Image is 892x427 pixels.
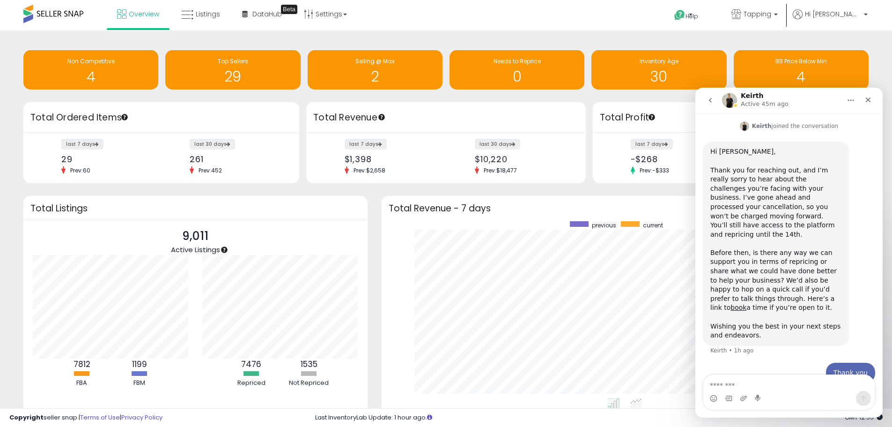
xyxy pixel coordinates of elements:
b: 1199 [132,359,147,370]
iframe: Intercom live chat [695,88,883,418]
div: 261 [190,154,283,164]
b: 1535 [301,359,317,370]
span: Prev: 452 [194,166,227,174]
span: Tapping [744,9,771,19]
a: Non Competitive 4 [23,50,158,90]
span: Needs to Reprice [494,57,541,65]
span: Top Sellers [218,57,248,65]
h3: Total Ordered Items [30,111,292,124]
label: last 7 days [61,139,103,150]
span: DataHub [252,9,282,19]
b: 7476 [241,359,261,370]
div: $1,398 [345,154,439,164]
label: last 30 days [190,139,235,150]
span: current [643,221,663,229]
div: seller snap | | [9,413,162,422]
strong: Copyright [9,413,44,422]
div: Not Repriced [281,379,337,388]
a: Needs to Reprice 0 [450,50,584,90]
h3: Total Revenue - 7 days [389,205,862,212]
span: Prev: -$333 [635,166,674,174]
h1: 0 [454,69,580,84]
span: Prev: $18,477 [479,166,522,174]
span: previous [592,221,616,229]
a: BB Price Below Min 4 [734,50,869,90]
a: Top Sellers 29 [165,50,300,90]
span: Overview [129,9,159,19]
h1: 2 [312,69,438,84]
label: last 7 days [345,139,387,150]
a: Help [667,2,716,30]
h3: Total Listings [30,205,361,212]
i: Get Help [674,9,686,21]
div: Tooltip anchor [220,246,229,254]
div: Tooltip anchor [281,5,297,14]
span: Help [686,12,698,20]
a: Terms of Use [80,413,120,422]
div: Tooltip anchor [648,113,656,121]
h1: 30 [596,69,722,84]
span: Inventory Age [640,57,678,65]
span: Hi [PERSON_NAME] [805,9,861,19]
a: Hi [PERSON_NAME] [793,9,868,30]
div: FBA [54,379,110,388]
b: 7812 [74,359,90,370]
span: Listings [196,9,220,19]
h1: 4 [28,69,154,84]
span: Active Listings [171,245,220,255]
h1: 4 [738,69,864,84]
div: $10,220 [475,154,569,164]
span: Prev: 60 [66,166,95,174]
h3: Total Profit [600,111,862,124]
div: FBM [111,379,168,388]
label: last 7 days [631,139,673,150]
a: Privacy Policy [121,413,162,422]
div: Tooltip anchor [377,113,386,121]
div: -$268 [631,154,724,164]
h3: Total Revenue [313,111,579,124]
div: 29 [61,154,155,164]
div: Last InventoryLab Update: 1 hour ago. [315,413,883,422]
a: Selling @ Max 2 [308,50,442,90]
label: last 30 days [475,139,520,150]
span: Prev: $2,658 [349,166,390,174]
div: Repriced [223,379,280,388]
span: Selling @ Max [355,57,395,65]
div: Tooltip anchor [120,113,129,121]
h1: 29 [170,69,295,84]
p: 9,011 [171,227,220,245]
a: Inventory Age 30 [591,50,726,90]
span: Non Competitive [67,57,115,65]
span: BB Price Below Min [775,57,827,65]
i: Click here to read more about un-synced listings. [427,414,432,420]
